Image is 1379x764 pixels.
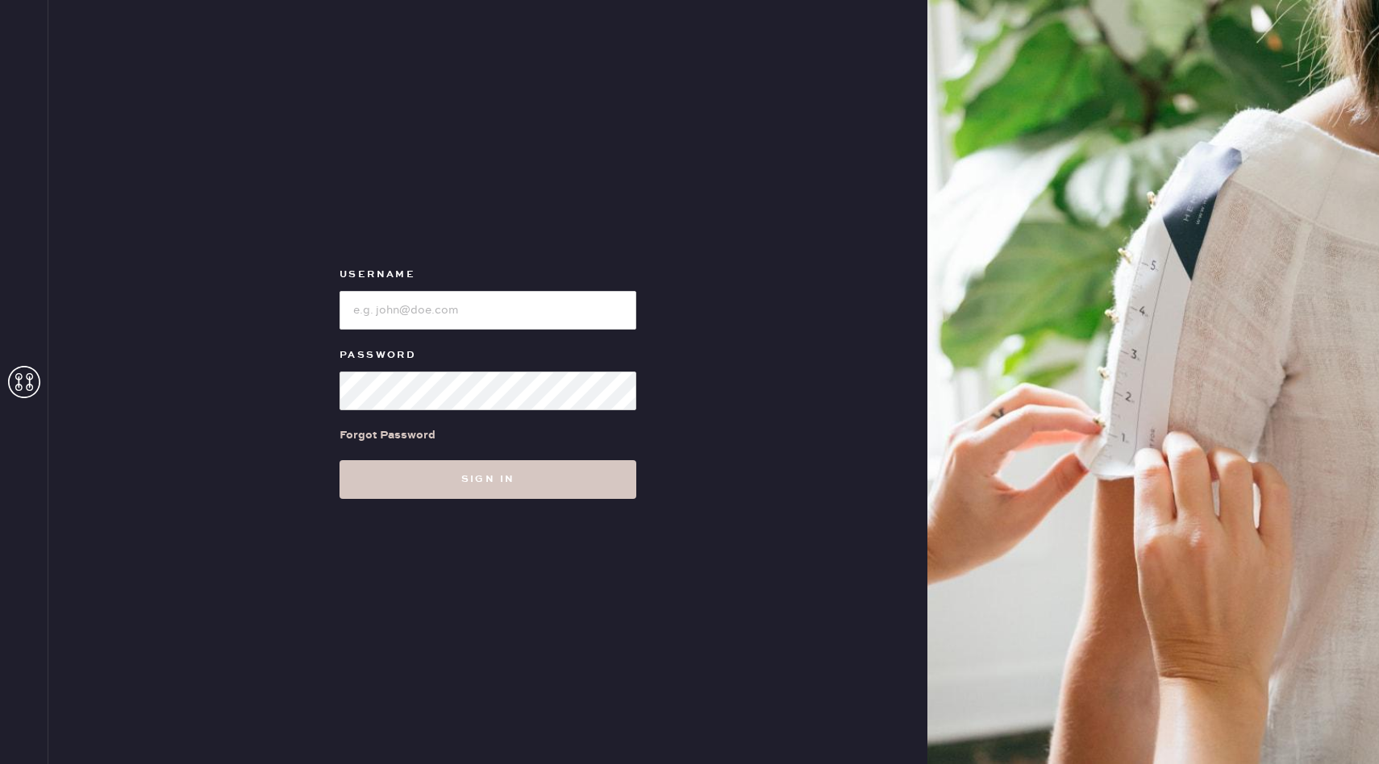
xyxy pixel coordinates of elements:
[340,460,636,499] button: Sign in
[340,426,435,444] div: Forgot Password
[340,291,636,330] input: e.g. john@doe.com
[340,410,435,460] a: Forgot Password
[340,346,636,365] label: Password
[340,265,636,284] label: Username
